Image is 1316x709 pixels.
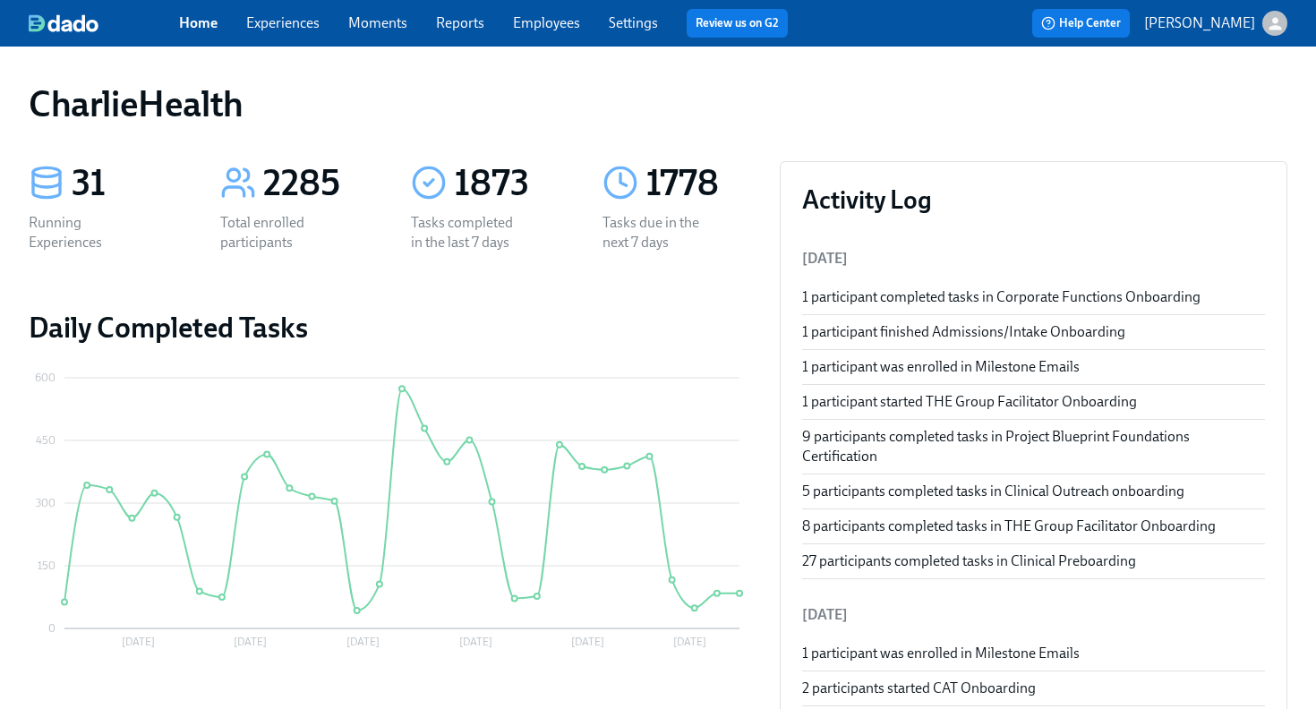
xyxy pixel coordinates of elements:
[29,14,179,32] a: dado
[802,322,1265,342] div: 1 participant finished Admissions/Intake Onboarding
[802,357,1265,377] div: 1 participant was enrolled in Milestone Emails
[29,82,244,125] h1: CharlieHealth
[802,287,1265,307] div: 1 participant completed tasks in Corporate Functions Onboarding
[1144,11,1287,36] button: [PERSON_NAME]
[645,161,751,206] div: 1778
[220,213,335,252] div: Total enrolled participants
[802,250,848,267] span: [DATE]
[348,14,407,31] a: Moments
[234,636,267,648] tspan: [DATE]
[179,14,218,31] a: Home
[802,679,1265,698] div: 2 participants started CAT Onboarding
[1032,9,1130,38] button: Help Center
[459,636,492,648] tspan: [DATE]
[513,14,580,31] a: Employees
[72,161,177,206] div: 31
[36,497,56,509] tspan: 300
[602,213,717,252] div: Tasks due in the next 7 days
[802,551,1265,571] div: 27 participants completed tasks in Clinical Preboarding
[673,636,706,648] tspan: [DATE]
[802,392,1265,412] div: 1 participant started THE Group Facilitator Onboarding
[454,161,560,206] div: 1873
[802,644,1265,663] div: 1 participant was enrolled in Milestone Emails
[263,161,369,206] div: 2285
[29,14,98,32] img: dado
[346,636,380,648] tspan: [DATE]
[122,636,155,648] tspan: [DATE]
[609,14,658,31] a: Settings
[48,622,56,635] tspan: 0
[1144,13,1255,33] p: [PERSON_NAME]
[571,636,604,648] tspan: [DATE]
[411,213,526,252] div: Tasks completed in the last 7 days
[436,14,484,31] a: Reports
[38,560,56,572] tspan: 150
[29,213,143,252] div: Running Experiences
[802,184,1265,216] h3: Activity Log
[35,372,56,384] tspan: 600
[36,434,56,447] tspan: 450
[696,14,779,32] a: Review us on G2
[802,517,1265,536] div: 8 participants completed tasks in THE Group Facilitator Onboarding
[687,9,788,38] button: Review us on G2
[29,310,751,346] h2: Daily Completed Tasks
[802,594,1265,636] li: [DATE]
[246,14,320,31] a: Experiences
[802,482,1265,501] div: 5 participants completed tasks in Clinical Outreach onboarding
[1041,14,1121,32] span: Help Center
[802,427,1265,466] div: 9 participants completed tasks in Project Blueprint Foundations Certification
